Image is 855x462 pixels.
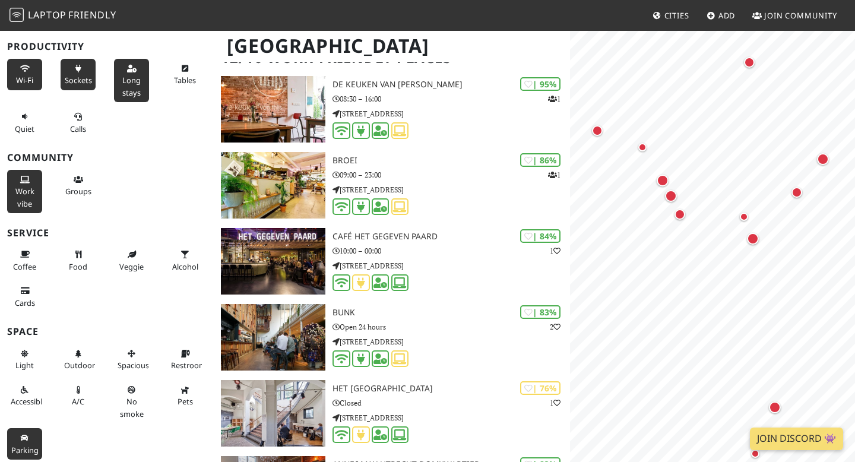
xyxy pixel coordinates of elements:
span: Group tables [65,186,91,197]
img: Café Het Gegeven Paard [221,228,325,295]
button: Food [61,245,96,276]
div: | 86% [520,153,560,167]
h3: BUNK [332,308,570,318]
button: Wi-Fi [7,59,42,90]
button: Calls [61,107,96,138]
button: Restroom [167,344,202,375]
p: Open 24 hours [332,321,570,333]
button: Outdoor [61,344,96,375]
h1: [GEOGRAPHIC_DATA] [217,30,568,62]
button: Parking [7,428,42,460]
button: Cards [7,281,42,312]
button: Sockets [61,59,96,90]
a: BROEI | 86% 1 BROEI 09:00 – 23:00 [STREET_ADDRESS] [214,152,570,219]
a: Add [702,5,740,26]
p: 09:00 – 23:00 [332,169,570,181]
div: | 95% [520,77,560,91]
span: Alcohol [172,261,198,272]
span: People working [15,186,34,208]
div: Map marker [674,209,690,224]
span: Credit cards [15,298,35,308]
span: Cities [664,10,689,21]
span: Long stays [122,75,141,97]
button: No smoke [114,380,149,423]
p: Closed [332,397,570,409]
span: Air conditioned [72,396,84,407]
div: Map marker [740,213,754,227]
a: Join Discord 👾 [750,428,843,450]
a: De keuken van Thijs | 95% 1 De keuken van [PERSON_NAME] 08:30 – 16:00 [STREET_ADDRESS] [214,76,570,143]
div: Map marker [747,233,764,249]
p: 1 [548,93,560,105]
p: 1 [548,169,560,181]
div: Map marker [769,401,786,418]
p: [STREET_ADDRESS] [332,260,570,271]
h3: Service [7,227,207,239]
div: Map marker [744,57,759,72]
button: Pets [167,380,202,412]
p: [STREET_ADDRESS] [332,336,570,347]
a: Cities [648,5,694,26]
button: Groups [61,170,96,201]
p: [STREET_ADDRESS] [332,108,570,119]
p: [STREET_ADDRESS] [332,412,570,423]
button: Accessible [7,380,42,412]
span: Smoke free [120,396,144,419]
div: Map marker [791,187,807,202]
button: Spacious [114,344,149,375]
span: Outdoor area [64,360,95,371]
a: Het Huis Utrecht | 76% 1 Het [GEOGRAPHIC_DATA] Closed [STREET_ADDRESS] [214,380,570,447]
button: Work vibe [7,170,42,213]
span: Pet friendly [178,396,193,407]
button: Light [7,344,42,375]
span: Natural light [15,360,34,371]
span: Spacious [118,360,149,371]
h3: Het [GEOGRAPHIC_DATA] [332,384,570,394]
h3: Community [7,152,207,163]
span: Video/audio calls [70,124,86,134]
button: Tables [167,59,202,90]
img: Het Huis Utrecht [221,380,325,447]
div: Map marker [592,125,607,141]
h3: Productivity [7,41,207,52]
img: BROEI [221,152,325,219]
h3: Space [7,326,207,337]
a: LaptopFriendly LaptopFriendly [9,5,116,26]
span: Power sockets [65,75,92,86]
button: Long stays [114,59,149,102]
p: 10:00 – 00:00 [332,245,570,257]
span: Laptop [28,8,66,21]
p: 1 [550,245,560,257]
span: Veggie [119,261,144,272]
img: BUNK [221,304,325,371]
span: Coffee [13,261,36,272]
p: 2 [550,321,560,333]
div: | 83% [520,305,560,319]
span: Restroom [171,360,206,371]
span: Join Community [764,10,837,21]
button: Alcohol [167,245,202,276]
div: Map marker [817,153,834,170]
div: Map marker [657,175,673,191]
span: Work-friendly tables [174,75,196,86]
span: Stable Wi-Fi [16,75,33,86]
div: | 76% [520,381,560,395]
h3: De keuken van [PERSON_NAME] [332,80,570,90]
img: LaptopFriendly [9,8,24,22]
p: 08:30 – 16:00 [332,93,570,105]
div: Map marker [665,190,682,207]
div: Map marker [638,143,653,157]
span: Quiet [15,124,34,134]
a: BUNK | 83% 2 BUNK Open 24 hours [STREET_ADDRESS] [214,304,570,371]
span: Food [69,261,87,272]
h3: BROEI [332,156,570,166]
button: Quiet [7,107,42,138]
button: Coffee [7,245,42,276]
span: Friendly [68,8,116,21]
p: 1 [550,397,560,409]
span: Parking [11,445,39,455]
div: | 84% [520,229,560,243]
img: De keuken van Thijs [221,76,325,143]
button: Veggie [114,245,149,276]
h3: Café Het Gegeven Paard [332,232,570,242]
